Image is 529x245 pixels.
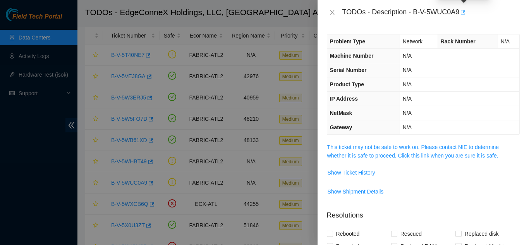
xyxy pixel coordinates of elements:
span: N/A [403,67,412,73]
span: Show Shipment Details [328,187,384,196]
a: This ticket may not be safe to work on. Please contact NIE to determine whether it is safe to pro... [327,144,499,159]
span: N/A [403,81,412,87]
span: N/A [403,124,412,130]
button: Show Ticket History [327,166,376,179]
span: IP Address [330,96,358,102]
span: Show Ticket History [328,168,375,177]
span: Rack Number [441,38,476,45]
span: Machine Number [330,53,374,59]
span: Gateway [330,124,352,130]
span: Rescued [397,228,425,240]
button: Show Shipment Details [327,185,384,198]
span: Rebooted [333,228,363,240]
span: N/A [403,53,412,59]
button: Close [327,9,338,16]
div: TODOs - Description - B-V-5WUC0A9 [342,6,520,19]
span: Network [403,38,423,45]
span: Serial Number [330,67,367,73]
span: N/A [501,38,510,45]
span: Product Type [330,81,364,87]
span: NetMask [330,110,352,116]
span: Problem Type [330,38,366,45]
p: Resolutions [327,204,520,221]
span: N/A [403,96,412,102]
span: N/A [403,110,412,116]
span: Replaced disk [462,228,502,240]
span: close [329,9,335,15]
